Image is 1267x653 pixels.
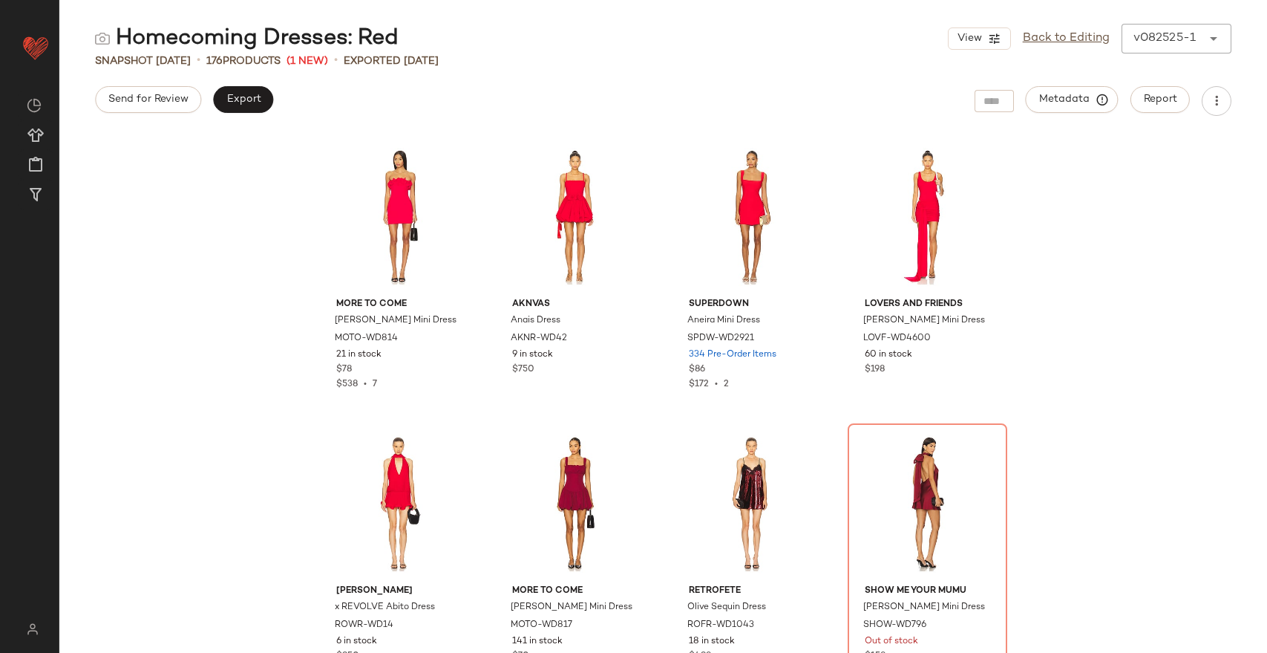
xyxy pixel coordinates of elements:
img: SPDW-WD2921_V1.jpg [677,142,826,292]
span: SHOW-WD796 [863,619,926,632]
span: • [197,52,200,70]
img: AKNR-WD42_V1.jpg [500,142,649,292]
span: • [334,52,338,70]
span: AKNVAS [512,298,638,311]
img: LOVF-WD4600_V1.jpg [853,142,1002,292]
img: SHOW-WD796_V1.jpg [853,429,1002,579]
span: 9 in stock [512,348,553,362]
span: [PERSON_NAME] Mini Dress [863,314,985,328]
span: 334 Pre-Order Items [689,348,776,362]
span: 2 [724,380,729,389]
span: View [956,33,981,45]
span: Report [1143,94,1177,105]
img: svg%3e [27,98,42,113]
span: $538 [336,380,358,389]
span: ROFR-WD1043 [687,619,754,632]
span: Olive Sequin Dress [687,601,766,614]
span: MOTO-WD814 [335,332,398,345]
div: v082525-1 [1133,30,1196,48]
span: Export [226,94,261,105]
span: 176 [206,56,223,67]
span: 18 in stock [689,635,735,649]
span: 6 in stock [336,635,377,649]
span: $86 [689,363,705,377]
span: AKNR-WD42 [511,332,567,345]
button: Report [1130,86,1190,113]
span: MORE TO COME [512,585,638,598]
span: [PERSON_NAME] Mini Dress [863,601,985,614]
button: Metadata [1026,86,1119,113]
span: Show Me Your Mumu [865,585,990,598]
span: retrofete [689,585,814,598]
div: Products [206,53,281,69]
span: Snapshot [DATE] [95,53,191,69]
img: svg%3e [95,31,110,46]
span: LOVF-WD4600 [863,332,931,345]
button: Export [213,86,273,113]
span: $78 [336,363,352,377]
span: MORE TO COME [336,298,462,311]
span: Anais Dress [511,314,560,328]
span: x REVOLVE Abito Dress [335,601,435,614]
span: 7 [373,380,377,389]
span: ROWR-WD14 [335,619,393,632]
span: [PERSON_NAME] [336,585,462,598]
span: 60 in stock [865,348,912,362]
span: SPDW-WD2921 [687,332,754,345]
span: Metadata [1038,93,1106,106]
span: Lovers and Friends [865,298,990,311]
span: (1 New) [287,53,328,69]
div: Homecoming Dresses: Red [95,24,399,53]
img: heart_red.DM2ytmEG.svg [21,33,50,62]
img: MOTO-WD814_V1.jpg [324,142,474,292]
span: 141 in stock [512,635,563,649]
span: MOTO-WD817 [511,619,572,632]
span: Out of stock [865,635,918,649]
img: ROFR-WD1043_V1.jpg [677,429,826,579]
img: MOTO-WD817_V1.jpg [500,429,649,579]
button: View [948,27,1010,50]
p: Exported [DATE] [344,53,439,69]
span: • [709,380,724,389]
span: Aneira Mini Dress [687,314,760,328]
span: Send for Review [108,94,189,105]
img: ROWR-WD14_V1.jpg [324,429,474,579]
span: 21 in stock [336,348,382,362]
span: superdown [689,298,814,311]
a: Back to Editing [1023,30,1110,48]
span: [PERSON_NAME] Mini Dress [511,601,632,614]
span: $198 [865,363,885,377]
span: $172 [689,380,709,389]
img: svg%3e [18,623,47,635]
span: [PERSON_NAME] Mini Dress [335,314,456,328]
span: $750 [512,363,534,377]
span: • [358,380,373,389]
button: Send for Review [95,86,201,113]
